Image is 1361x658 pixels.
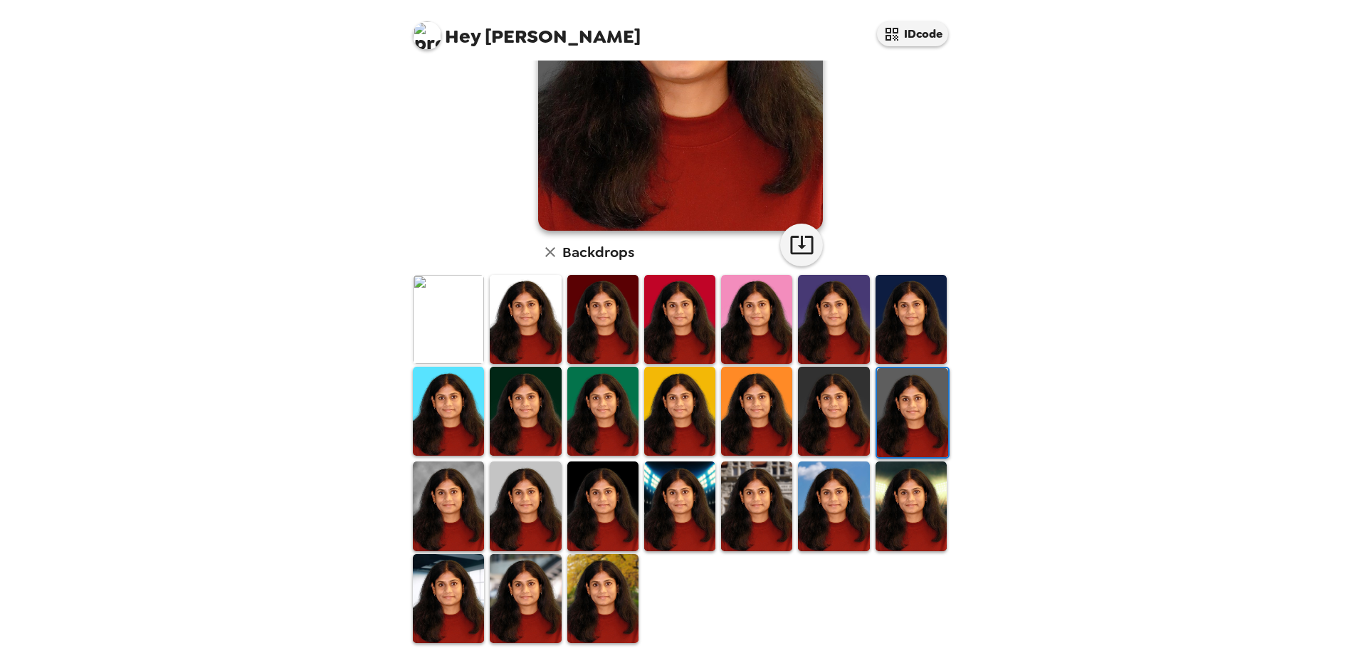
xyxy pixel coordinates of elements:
[562,241,634,263] h6: Backdrops
[445,23,480,49] span: Hey
[413,21,441,50] img: profile pic
[877,21,948,46] button: IDcode
[413,275,484,364] img: Original
[413,14,641,46] span: [PERSON_NAME]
